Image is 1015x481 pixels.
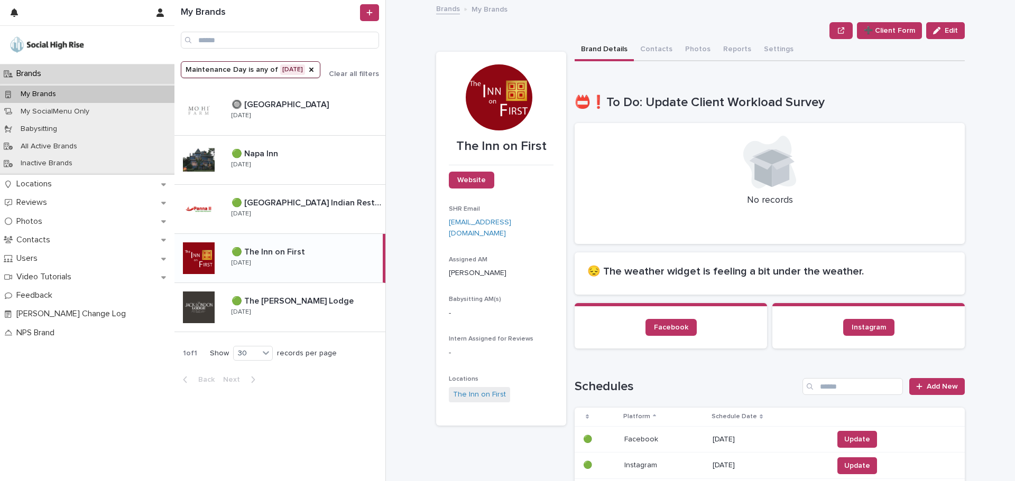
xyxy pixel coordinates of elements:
[232,196,383,208] p: 🟢 [GEOGRAPHIC_DATA] Indian Restaurant
[713,435,825,444] p: [DATE]
[181,61,320,78] button: Maintenance Day
[8,34,86,55] img: o5DnuTxEQV6sW9jFYBBf
[844,434,870,445] span: Update
[712,411,757,422] p: Schedule Date
[12,69,50,79] p: Brands
[945,27,958,34] span: Edit
[909,378,965,395] a: Add New
[852,324,886,331] span: Instagram
[645,319,697,336] a: Facebook
[12,272,80,282] p: Video Tutorials
[449,308,553,319] p: -
[453,389,506,400] a: The Inn on First
[857,22,922,39] button: ➕ Client Form
[192,376,215,383] span: Back
[449,296,501,303] span: Babysitting AM(s)
[587,195,952,206] p: No records
[654,324,688,331] span: Facebook
[174,234,385,283] a: 🟢 The Inn on First🟢 The Inn on First [DATE]
[232,147,280,159] p: 🟢 Napa Inn
[575,95,965,110] h1: 📛❗To Do: Update Client Workload Survey
[927,383,958,390] span: Add New
[449,219,511,237] a: [EMAIL_ADDRESS][DOMAIN_NAME]
[449,172,494,188] a: Website
[575,39,634,61] button: Brand Details
[232,210,251,218] p: [DATE]
[232,294,356,306] p: 🟢 The [PERSON_NAME] Lodge
[320,70,379,78] button: Clear all filters
[181,7,358,18] h1: My Brands
[679,39,717,61] button: Photos
[634,39,679,61] button: Contacts
[449,206,480,212] span: SHR Email
[436,2,460,14] a: Brands
[583,459,594,470] p: 🟢
[223,376,246,383] span: Next
[232,259,251,267] p: [DATE]
[12,197,56,208] p: Reviews
[864,25,915,36] span: ➕ Client Form
[449,257,487,263] span: Assigned AM
[449,139,553,154] p: The Inn on First
[926,22,965,39] button: Edit
[583,433,594,444] p: 🟢
[449,376,478,382] span: Locations
[174,185,385,234] a: 🟢 [GEOGRAPHIC_DATA] Indian Restaurant🟢 [GEOGRAPHIC_DATA] Indian Restaurant [DATE]
[457,176,486,184] span: Website
[12,216,51,227] p: Photos
[210,349,229,358] p: Show
[219,375,264,384] button: Next
[234,348,259,359] div: 30
[587,265,952,278] h2: 😔 The weather widget is feeling a bit under the weather.
[12,142,86,151] p: All Active Brands
[623,411,650,422] p: Platform
[12,107,98,116] p: My SocialMenu Only
[575,379,798,394] h1: Schedules
[232,98,331,110] p: 🔘 [GEOGRAPHIC_DATA]
[713,461,825,470] p: [DATE]
[837,457,877,474] button: Update
[449,347,553,359] p: -
[575,452,965,479] tr: 🟢🟢 InstagramInstagram [DATE]Update
[717,39,758,61] button: Reports
[329,70,379,78] span: Clear all filters
[843,319,894,336] a: Instagram
[181,32,379,49] input: Search
[232,161,251,168] p: [DATE]
[12,125,66,134] p: Babysitting
[12,159,81,168] p: Inactive Brands
[624,433,660,444] p: Facebook
[12,253,46,263] p: Users
[174,283,385,332] a: 🟢 The [PERSON_NAME] Lodge🟢 The [PERSON_NAME] Lodge [DATE]
[12,90,64,99] p: My Brands
[232,112,251,119] p: [DATE]
[12,309,134,319] p: [PERSON_NAME] Change Log
[837,431,877,448] button: Update
[174,87,385,136] a: 🔘 [GEOGRAPHIC_DATA]🔘 [GEOGRAPHIC_DATA] [DATE]
[575,426,965,452] tr: 🟢🟢 FacebookFacebook [DATE]Update
[12,328,63,338] p: NPS Brand
[12,179,60,189] p: Locations
[12,235,59,245] p: Contacts
[174,341,206,366] p: 1 of 1
[174,375,219,384] button: Back
[232,308,251,316] p: [DATE]
[844,460,870,471] span: Update
[174,136,385,185] a: 🟢 Napa Inn🟢 Napa Inn [DATE]
[449,268,553,279] p: [PERSON_NAME]
[449,336,533,342] span: Intern Assigned for Reviews
[277,349,337,358] p: records per page
[802,378,903,395] input: Search
[232,245,307,257] p: 🟢 The Inn on First
[472,3,508,14] p: My Brands
[758,39,800,61] button: Settings
[624,459,659,470] p: Instagram
[12,290,61,300] p: Feedback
